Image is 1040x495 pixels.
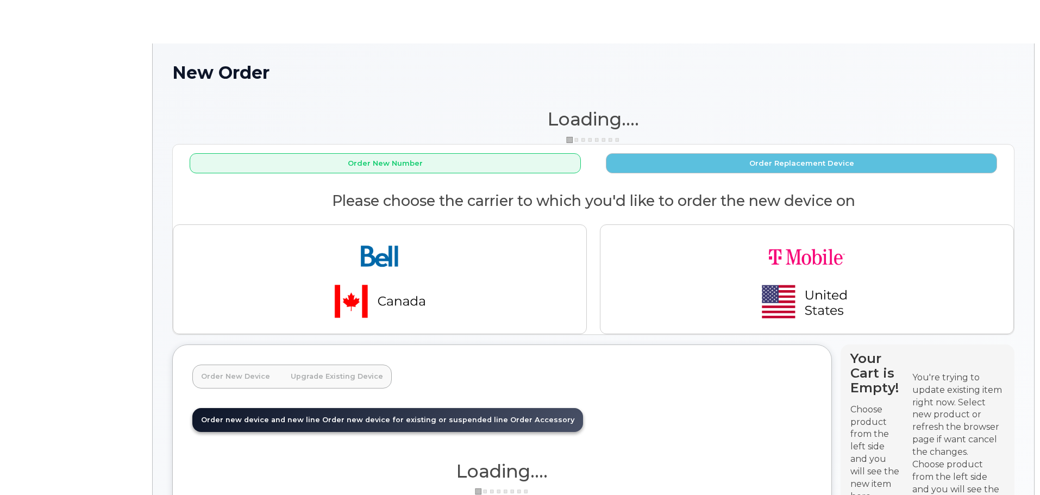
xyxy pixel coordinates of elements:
[192,461,812,481] h1: Loading....
[912,372,1005,459] div: You're trying to update existing item right now. Select new product or refresh the browser page i...
[566,136,621,144] img: ajax-loader-3a6953c30dc77f0bf724df975f13086db4f4c1262e45940f03d1251963f1bf2e.gif
[304,234,456,325] img: bell-18aeeabaf521bd2b78f928a02ee3b89e57356879d39bd386a17a7cccf8069aed.png
[190,153,581,173] button: Order New Number
[172,63,1014,82] h1: New Order
[201,416,320,424] span: Order new device and new line
[173,193,1014,209] h2: Please choose the carrier to which you'd like to order the new device on
[850,351,903,395] h4: Your Cart is Empty!
[322,416,508,424] span: Order new device for existing or suspended line
[731,234,883,325] img: t-mobile-78392d334a420d5b7f0e63d4fa81f6287a21d394dc80d677554bb55bbab1186f.png
[510,416,574,424] span: Order Accessory
[172,109,1014,129] h1: Loading....
[282,365,392,389] a: Upgrade Existing Device
[192,365,279,389] a: Order New Device
[606,153,997,173] button: Order Replacement Device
